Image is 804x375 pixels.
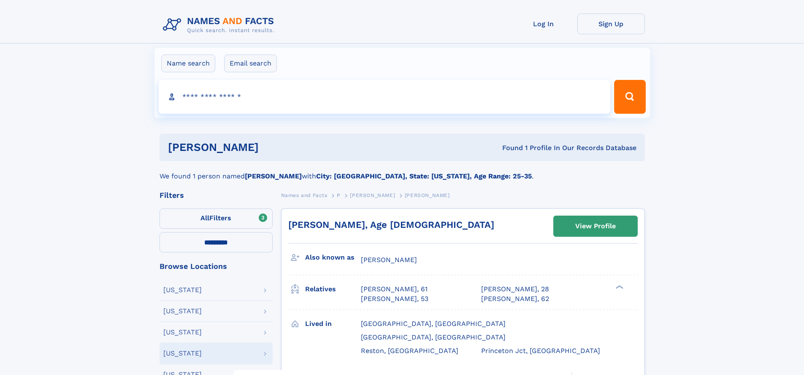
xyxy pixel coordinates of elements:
a: [PERSON_NAME], 61 [361,285,428,294]
span: [GEOGRAPHIC_DATA], [GEOGRAPHIC_DATA] [361,333,506,341]
span: [PERSON_NAME] [405,192,450,198]
label: Filters [160,208,273,229]
h1: [PERSON_NAME] [168,142,381,153]
h3: Relatives [305,282,361,296]
a: Names and Facts [281,190,328,200]
div: We found 1 person named with . [160,161,645,181]
span: [PERSON_NAME] [350,192,395,198]
a: [PERSON_NAME], 62 [481,294,549,304]
button: Search Button [614,80,645,114]
a: [PERSON_NAME], 53 [361,294,428,304]
span: P [337,192,341,198]
h3: Also known as [305,250,361,265]
div: Filters [160,192,273,199]
a: View Profile [554,216,637,236]
label: Email search [224,55,277,72]
a: Sign Up [577,14,645,34]
a: Log In [510,14,577,34]
span: [PERSON_NAME] [361,256,417,264]
b: City: [GEOGRAPHIC_DATA], State: [US_STATE], Age Range: 25-35 [316,172,532,180]
label: Name search [161,55,215,72]
div: [US_STATE] [163,308,202,315]
a: [PERSON_NAME], 28 [481,285,549,294]
a: [PERSON_NAME] [350,190,395,200]
a: P [337,190,341,200]
div: [US_STATE] [163,329,202,336]
div: Found 1 Profile In Our Records Database [380,143,636,153]
div: Browse Locations [160,263,273,270]
img: Logo Names and Facts [160,14,281,36]
h3: Lived in [305,317,361,331]
span: Princeton Jct, [GEOGRAPHIC_DATA] [481,347,600,355]
b: [PERSON_NAME] [245,172,302,180]
a: [PERSON_NAME], Age [DEMOGRAPHIC_DATA] [288,219,494,230]
div: [US_STATE] [163,287,202,293]
div: [US_STATE] [163,350,202,357]
div: View Profile [575,216,616,236]
span: All [200,214,209,222]
span: [GEOGRAPHIC_DATA], [GEOGRAPHIC_DATA] [361,320,506,328]
div: ❯ [614,285,624,290]
input: search input [159,80,611,114]
span: Reston, [GEOGRAPHIC_DATA] [361,347,458,355]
